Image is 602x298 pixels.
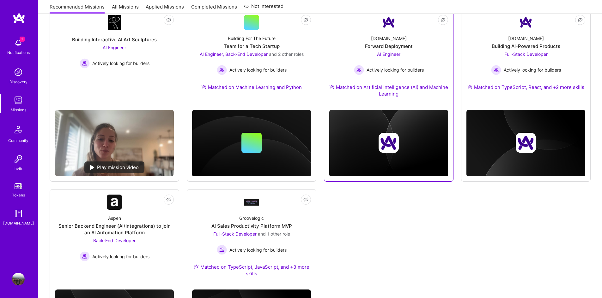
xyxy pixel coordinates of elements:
img: cover [192,110,311,177]
div: Matched on Machine Learning and Python [201,84,302,91]
i: icon EyeClosed [441,17,446,22]
img: Company logo [516,133,536,153]
div: Matched on Artificial Intelligence (AI) and Machine Learning [329,84,448,97]
a: Recommended Missions [50,3,105,14]
a: Applied Missions [146,3,184,14]
img: Actively looking for builders [80,58,90,68]
div: Matched on TypeScript, React, and +2 more skills [467,84,584,91]
div: Senior Backend Engineer (AI/Integrations) to join an AI Automation Platform [55,223,174,236]
i: icon EyeClosed [303,17,308,22]
img: Ateam Purple Icon [201,84,206,89]
a: All Missions [112,3,139,14]
span: Actively looking for builders [504,67,561,73]
img: logo [13,13,25,24]
span: and 1 other role [258,231,290,237]
img: Actively looking for builders [354,65,364,75]
a: User Avatar [10,273,26,285]
img: Ateam Purple Icon [194,264,199,269]
div: Building AI-Powered Products [492,43,560,50]
img: Company Logo [244,199,259,205]
div: Discovery [9,79,27,85]
span: Actively looking for builders [92,253,149,260]
a: Company Logo[DOMAIN_NAME]Forward DeploymentAI Engineer Actively looking for buildersActively look... [329,15,448,105]
img: discovery [12,66,25,79]
div: Matched on TypeScript, JavaScript, and +3 more skills [192,264,311,277]
a: Company LogoGroovelogicAI Sales Productivity Platform MVPFull-Stack Developer and 1 other roleAct... [192,195,311,284]
img: play [90,165,94,170]
div: [DOMAIN_NAME] [371,35,407,42]
span: 1 [20,37,25,42]
div: AI Sales Productivity Platform MVP [211,223,292,229]
img: Company Logo [108,15,121,30]
div: Building Interactive AI Art Sculptures [72,36,157,43]
img: guide book [12,207,25,220]
img: Company Logo [518,15,533,30]
span: Actively looking for builders [229,247,287,253]
span: AI Engineer, Back-End Developer [200,51,268,57]
a: Completed Missions [191,3,237,14]
a: Company LogoAspenSenior Backend Engineer (AI/Integrations) to join an AI Automation PlatformBack-... [55,195,174,273]
img: teamwork [12,94,25,107]
div: Community [8,137,28,144]
a: Building For The FutureTeam for a Tech StartupAI Engineer, Back-End Developer and 2 other rolesAc... [192,15,311,98]
img: Company Logo [381,15,396,30]
div: Notifications [7,49,30,56]
div: [DOMAIN_NAME] [508,35,544,42]
span: AI Engineer [103,45,126,50]
a: Company Logo[DOMAIN_NAME]Building AI-Powered ProductsFull-Stack Developer Actively looking for bu... [466,15,585,98]
span: Actively looking for builders [229,67,287,73]
span: AI Engineer [377,51,400,57]
img: Ateam Purple Icon [329,84,334,89]
div: Building For The Future [228,35,276,42]
i: icon EyeClosed [166,197,171,202]
img: Company Logo [107,195,122,210]
div: Missions [11,107,26,113]
div: Team for a Tech Startup [224,43,280,50]
div: Tokens [12,192,25,198]
img: Actively looking for builders [217,65,227,75]
span: Back-End Developer [93,238,136,243]
img: User Avatar [12,273,25,285]
div: Groovelogic [239,215,264,221]
div: Play mission video [84,161,144,173]
span: Full-Stack Developer [213,231,257,237]
span: Actively looking for builders [367,67,424,73]
i: icon EyeClosed [578,17,583,22]
div: Aspen [108,215,121,221]
img: bell [12,37,25,49]
span: Full-Stack Developer [504,51,548,57]
img: tokens [15,183,22,189]
a: Company LogoBuilding Interactive AI Art SculpturesAI Engineer Actively looking for buildersActive... [55,15,174,105]
i: icon EyeClosed [303,197,308,202]
img: Actively looking for builders [80,251,90,261]
img: Ateam Purple Icon [467,84,472,89]
img: Company logo [379,133,399,153]
img: Actively looking for builders [217,245,227,255]
span: and 2 other roles [269,51,304,57]
div: [DOMAIN_NAME] [3,220,34,226]
i: icon EyeClosed [166,17,171,22]
img: Invite [12,153,25,165]
a: Not Interested [244,3,283,14]
span: Actively looking for builders [92,60,149,67]
div: Forward Deployment [365,43,413,50]
img: cover [329,110,448,177]
div: Invite [14,165,23,172]
img: No Mission [55,110,174,177]
img: Community [11,122,26,137]
img: Actively looking for builders [491,65,501,75]
img: cover [466,110,585,177]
